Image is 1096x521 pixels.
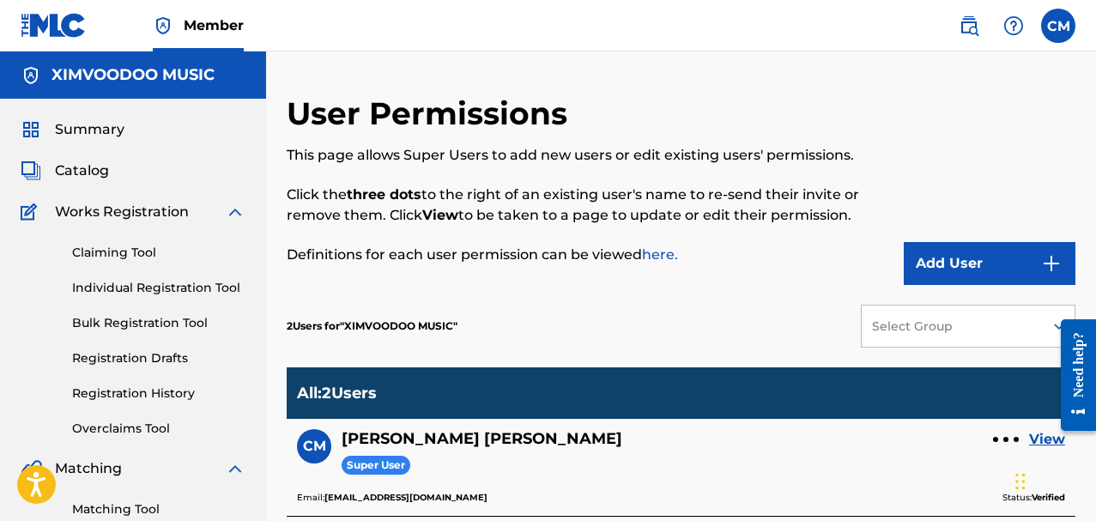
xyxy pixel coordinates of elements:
span: Catalog [55,161,109,181]
a: Individual Registration Tool [72,279,245,297]
img: Matching [21,458,42,479]
button: Add User [904,242,1075,285]
img: help [1003,15,1024,36]
img: expand [225,458,245,479]
h5: Cheryl Morey [342,429,622,449]
h5: XIMVOODOO MUSIC [51,65,215,85]
img: MLC Logo [21,13,87,38]
p: Status: [1002,490,1065,506]
div: User Menu [1041,9,1075,43]
div: Select Group [872,318,1032,336]
a: Matching Tool [72,500,245,518]
p: This page allows Super Users to add new users or edit existing users' permissions. [287,145,894,166]
p: Email: [297,490,487,506]
a: Overclaims Tool [72,420,245,438]
strong: three dots [347,186,421,203]
a: Public Search [952,9,986,43]
a: Registration History [72,385,245,403]
span: CM [303,436,326,457]
img: search [959,15,979,36]
a: Bulk Registration Tool [72,314,245,332]
span: Super User [342,456,410,476]
span: XIMVOODOO MUSIC [340,319,457,332]
a: here. [642,246,678,263]
img: expand [225,202,245,222]
span: Member [184,15,244,35]
img: Works Registration [21,202,43,222]
h2: User Permissions [287,94,576,133]
a: View [1029,429,1065,450]
iframe: Resource Center [1048,306,1096,444]
img: Summary [21,119,41,140]
iframe: Chat Widget [1010,439,1096,521]
p: All : 2 Users [297,384,377,403]
a: CatalogCatalog [21,161,109,181]
img: Top Rightsholder [153,15,173,36]
strong: View [422,207,458,223]
p: Definitions for each user permission can be viewed [287,245,894,265]
a: SummarySummary [21,119,124,140]
span: Summary [55,119,124,140]
p: Click the to the right of an existing user's name to re-send their invite or remove them. Click t... [287,185,894,226]
span: 2 Users for [287,319,340,332]
b: [EMAIL_ADDRESS][DOMAIN_NAME] [324,492,487,503]
img: Catalog [21,161,41,181]
span: Works Registration [55,202,189,222]
div: Help [996,9,1031,43]
img: Accounts [21,65,41,86]
span: Matching [55,458,122,479]
a: Registration Drafts [72,349,245,367]
img: 9d2ae6d4665cec9f34b9.svg [1041,253,1062,274]
div: Drag [1015,456,1026,507]
a: Claiming Tool [72,244,245,262]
